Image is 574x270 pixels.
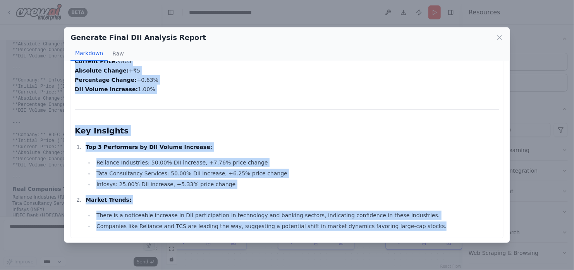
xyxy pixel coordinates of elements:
strong: Percentage Change: [75,77,137,83]
li: Companies like Reliance and TCS are leading the way, suggesting a potential shift in market dynam... [94,222,499,231]
li: Reliance Industries: 50.00% DII increase, +7.76% price change [94,158,499,167]
h2: Generate Final DII Analysis Report [70,32,206,43]
li: Tata Consultancy Services: 50.00% DII increase, +6.25% price change [94,169,499,178]
strong: Current Price: [75,58,117,64]
li: Infosys: 25.00% DII increase, +5.33% price change [94,180,499,189]
button: Raw [108,46,128,61]
strong: Absolute Change: [75,67,129,74]
button: Markdown [70,46,108,61]
strong: Market Trends: [86,197,132,203]
strong: DII Volume Increase: [75,86,138,92]
h2: Key Insights [75,125,499,136]
p: Axis Bank (NSE) ₹800 ₹805 +₹5 +0.63% 1.00% [75,38,499,94]
li: There is a noticeable increase in DII participation in technology and banking sectors, indicating... [94,211,499,220]
strong: Top 3 Performers by DII Volume Increase: [86,144,212,150]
